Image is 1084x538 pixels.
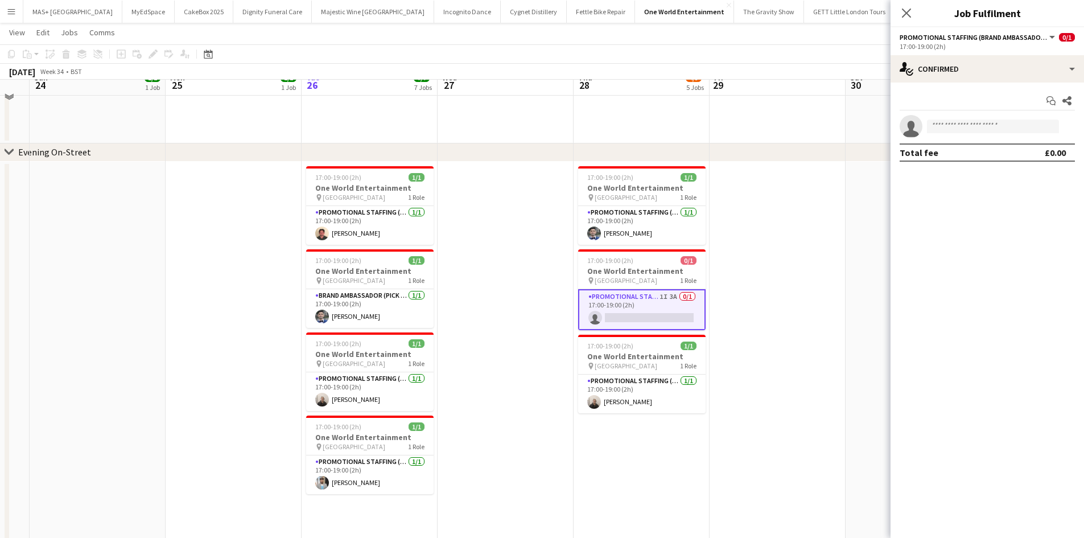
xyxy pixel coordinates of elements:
[635,1,734,23] button: One World Entertainment
[9,66,35,77] div: [DATE]
[434,1,501,23] button: Incognito Dance
[306,349,434,359] h3: One World Entertainment
[680,362,696,370] span: 1 Role
[680,276,696,285] span: 1 Role
[175,1,233,23] button: CakeBox 2025
[408,193,424,202] span: 1 Role
[56,25,83,40] a: Jobs
[323,359,385,368] span: [GEOGRAPHIC_DATA]
[281,83,296,92] div: 1 Job
[18,146,91,158] div: Evening On-Street
[686,83,704,92] div: 5 Jobs
[900,42,1075,51] div: 17:00-19:00 (2h)
[32,25,54,40] a: Edit
[233,1,312,23] button: Dignity Funeral Care
[578,183,706,193] h3: One World Entertainment
[681,342,696,350] span: 1/1
[501,1,567,23] button: Cygnet Distillery
[89,27,115,38] span: Comms
[304,79,320,92] span: 26
[1045,147,1066,158] div: £0.00
[681,256,696,265] span: 0/1
[306,249,434,328] app-job-card: 17:00-19:00 (2h)1/1One World Entertainment [GEOGRAPHIC_DATA]1 RoleBrand Ambassador (Pick up)1/117...
[315,422,361,431] span: 17:00-19:00 (2h)
[85,25,119,40] a: Comms
[567,1,635,23] button: Fettle Bike Repair
[408,442,424,451] span: 1 Role
[306,266,434,276] h3: One World Entertainment
[408,359,424,368] span: 1 Role
[578,375,706,413] app-card-role: Promotional Staffing (Brand Ambassadors)1/117:00-19:00 (2h)[PERSON_NAME]
[595,362,657,370] span: [GEOGRAPHIC_DATA]
[578,289,706,330] app-card-role: Promotional Staffing (Brand Ambassadors)1I3A0/117:00-19:00 (2h)
[315,173,361,182] span: 17:00-19:00 (2h)
[578,206,706,245] app-card-role: Promotional Staffing (Brand Ambassadors)1/117:00-19:00 (2h)[PERSON_NAME]
[891,55,1084,83] div: Confirmed
[306,432,434,442] h3: One World Entertainment
[315,339,361,348] span: 17:00-19:00 (2h)
[168,79,185,92] span: 25
[145,83,160,92] div: 1 Job
[306,455,434,494] app-card-role: Promotional Staffing (Brand Ambassadors)1/117:00-19:00 (2h)[PERSON_NAME]
[409,339,424,348] span: 1/1
[306,332,434,411] app-job-card: 17:00-19:00 (2h)1/1One World Entertainment [GEOGRAPHIC_DATA]1 RolePromotional Staffing (Brand Amb...
[900,33,1048,42] span: Promotional Staffing (Brand Ambassadors)
[36,27,50,38] span: Edit
[587,342,633,350] span: 17:00-19:00 (2h)
[38,67,66,76] span: Week 34
[734,1,804,23] button: The Gravity Show
[409,422,424,431] span: 1/1
[414,83,432,92] div: 7 Jobs
[32,79,48,92] span: 24
[680,193,696,202] span: 1 Role
[848,79,863,92] span: 30
[578,249,706,330] app-job-card: 17:00-19:00 (2h)0/1One World Entertainment [GEOGRAPHIC_DATA]1 RolePromotional Staffing (Brand Amb...
[576,79,592,92] span: 28
[578,266,706,276] h3: One World Entertainment
[315,256,361,265] span: 17:00-19:00 (2h)
[409,173,424,182] span: 1/1
[408,276,424,285] span: 1 Role
[900,147,938,158] div: Total fee
[578,166,706,245] app-job-card: 17:00-19:00 (2h)1/1One World Entertainment [GEOGRAPHIC_DATA]1 RolePromotional Staffing (Brand Amb...
[306,183,434,193] h3: One World Entertainment
[323,276,385,285] span: [GEOGRAPHIC_DATA]
[587,173,633,182] span: 17:00-19:00 (2h)
[9,27,25,38] span: View
[440,79,457,92] span: 27
[61,27,78,38] span: Jobs
[891,6,1084,20] h3: Job Fulfilment
[306,289,434,328] app-card-role: Brand Ambassador (Pick up)1/117:00-19:00 (2h)[PERSON_NAME]
[306,166,434,245] app-job-card: 17:00-19:00 (2h)1/1One World Entertainment [GEOGRAPHIC_DATA]1 RolePromotional Staffing (Brand Amb...
[900,33,1057,42] button: Promotional Staffing (Brand Ambassadors)
[5,25,30,40] a: View
[312,1,434,23] button: Majestic Wine [GEOGRAPHIC_DATA]
[681,173,696,182] span: 1/1
[323,442,385,451] span: [GEOGRAPHIC_DATA]
[306,206,434,245] app-card-role: Promotional Staffing (Brand Ambassadors)1/117:00-19:00 (2h)[PERSON_NAME]
[712,79,723,92] span: 29
[578,351,706,362] h3: One World Entertainment
[1059,33,1075,42] span: 0/1
[323,193,385,202] span: [GEOGRAPHIC_DATA]
[578,335,706,413] app-job-card: 17:00-19:00 (2h)1/1One World Entertainment [GEOGRAPHIC_DATA]1 RolePromotional Staffing (Brand Amb...
[306,372,434,411] app-card-role: Promotional Staffing (Brand Ambassadors)1/117:00-19:00 (2h)[PERSON_NAME]
[71,67,82,76] div: BST
[587,256,633,265] span: 17:00-19:00 (2h)
[804,1,895,23] button: GETT Little London Tours
[409,256,424,265] span: 1/1
[122,1,175,23] button: MyEdSpace
[23,1,122,23] button: MAS+ [GEOGRAPHIC_DATA]
[306,416,434,494] app-job-card: 17:00-19:00 (2h)1/1One World Entertainment [GEOGRAPHIC_DATA]1 RolePromotional Staffing (Brand Amb...
[595,276,657,285] span: [GEOGRAPHIC_DATA]
[595,193,657,202] span: [GEOGRAPHIC_DATA]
